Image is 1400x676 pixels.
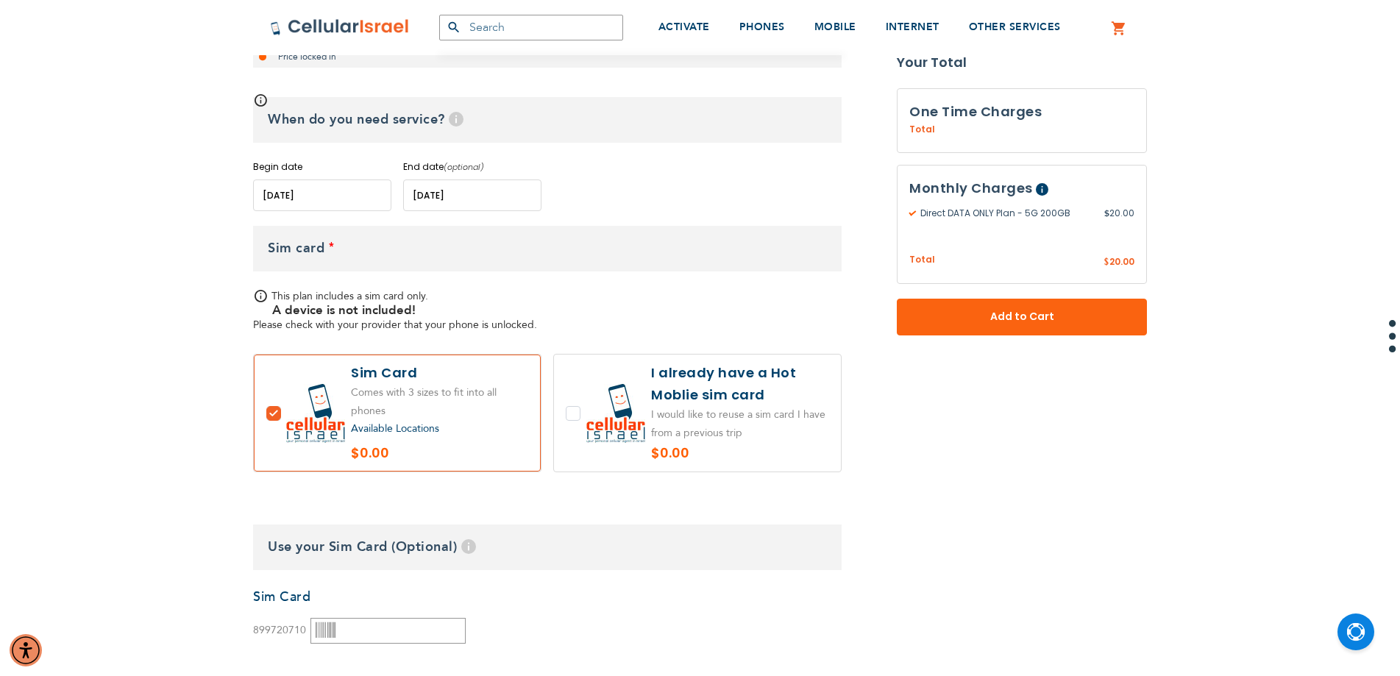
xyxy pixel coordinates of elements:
[909,253,935,267] span: Total
[253,289,537,332] span: This plan includes a sim card only. Please check with your provider that your phone is unlocked.
[10,634,42,666] div: Accessibility Menu
[897,51,1147,74] strong: Your Total
[658,20,710,34] span: ACTIVATE
[814,20,856,34] span: MOBILE
[253,97,842,143] h3: When do you need service?
[403,179,541,211] input: MM/DD/YYYY
[897,299,1147,335] button: Add to Cart
[1104,207,1109,220] span: $
[272,302,416,319] b: A device is not included!
[444,161,484,173] i: (optional)
[270,18,410,36] img: Cellular Israel Logo
[909,123,935,136] span: Total
[909,207,1104,220] span: Direct DATA ONLY Plan - 5G 200GB
[969,20,1061,34] span: OTHER SERVICES
[1104,207,1134,220] span: 20.00
[1104,256,1109,269] span: $
[1109,255,1134,268] span: 20.00
[739,20,785,34] span: PHONES
[268,239,324,257] span: Sim card
[1036,183,1048,196] span: Help
[253,588,310,606] a: Sim Card
[253,46,842,68] li: Price locked in
[351,421,439,435] a: Available Locations
[945,309,1098,324] span: Add to Cart
[909,101,1134,123] h3: One Time Charges
[253,179,391,211] input: MM/DD/YYYY
[253,623,306,637] span: 899720710
[253,160,391,174] label: Begin date
[439,15,623,40] input: Search
[461,539,476,554] span: Help
[886,20,939,34] span: INTERNET
[449,112,463,127] span: Help
[909,179,1033,197] span: Monthly Charges
[253,524,842,570] h3: Use your Sim Card (Optional)
[403,160,541,174] label: End date
[310,618,466,644] input: Please enter 9-10 digits or 17-20 digits.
